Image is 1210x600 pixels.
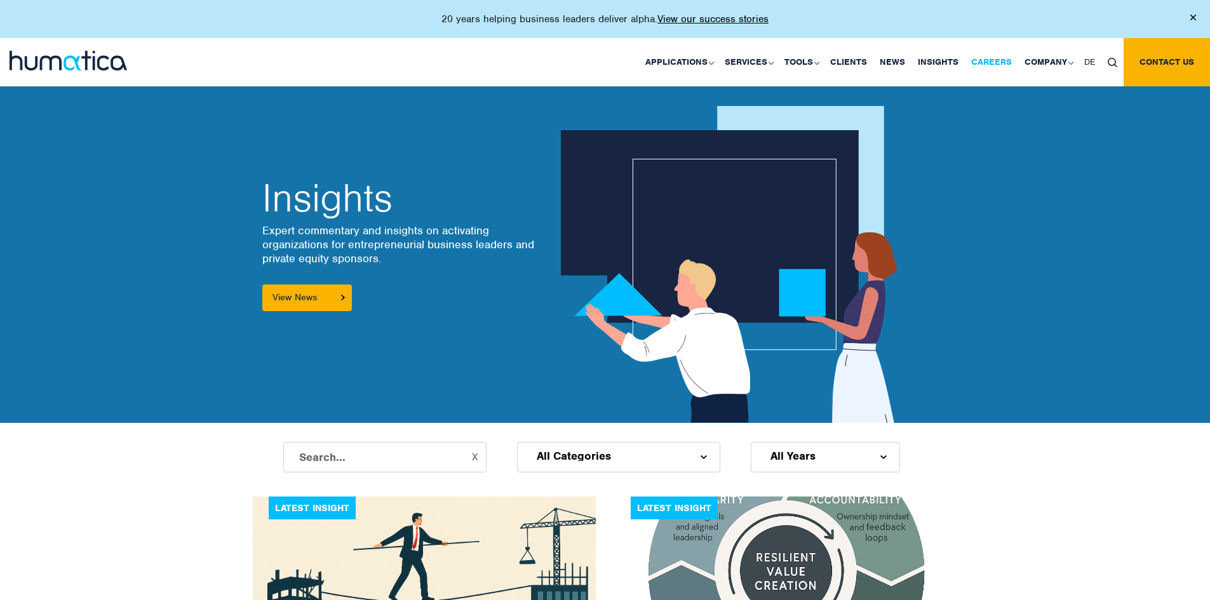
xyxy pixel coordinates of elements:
[880,455,886,459] img: d_arroww
[770,451,816,461] span: All Years
[1084,57,1095,67] span: DE
[701,455,706,459] img: d_arroww
[341,295,345,300] img: arrowicon
[873,38,911,86] a: News
[262,284,352,311] a: View News
[1078,38,1101,86] a: DE
[537,451,611,461] span: All Categories
[965,38,1018,86] a: Careers
[441,13,769,25] p: 20 years helping business leaders deliver alpha.
[269,497,356,519] div: Latest Insight
[639,38,718,86] a: Applications
[472,452,478,462] button: X
[1108,58,1117,67] img: search_icon
[283,442,487,472] input: Search...
[1018,38,1078,86] a: Company
[561,106,911,423] img: about_banner1
[911,38,965,86] a: Insights
[718,38,778,86] a: Services
[778,38,824,86] a: Tools
[824,38,873,86] a: Clients
[631,497,718,519] div: Latest Insight
[262,223,535,265] p: Expert commentary and insights on activating organizations for entrepreneurial business leaders a...
[1124,38,1210,86] a: Contact us
[262,179,535,217] h2: Insights
[10,51,127,70] img: logo
[657,13,769,25] a: View our success stories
